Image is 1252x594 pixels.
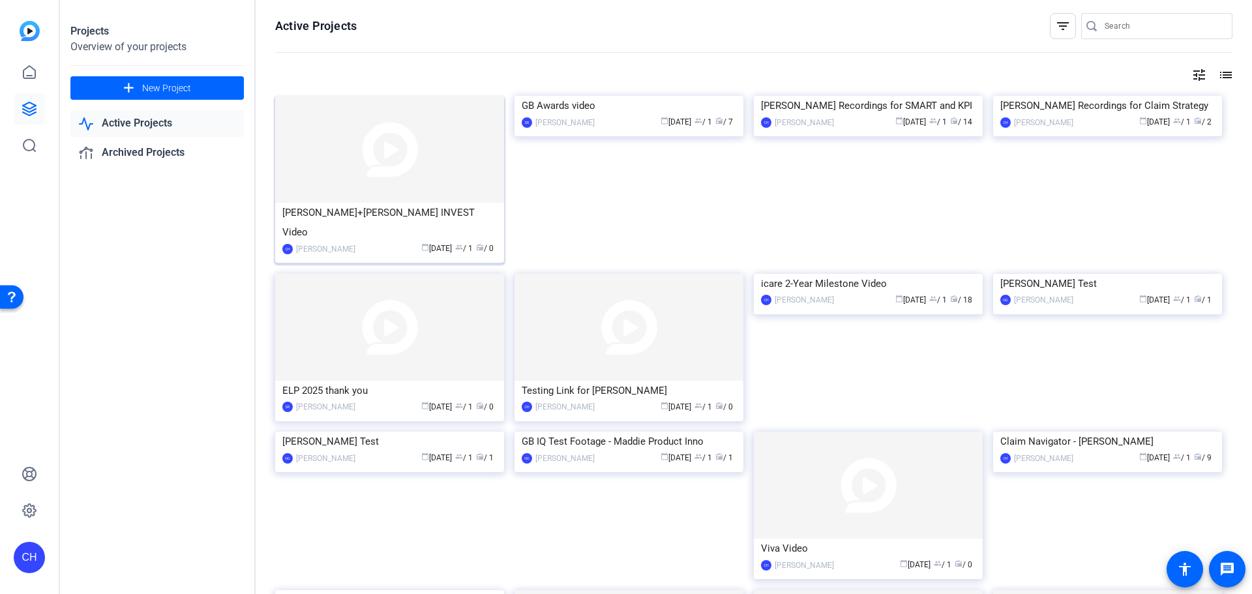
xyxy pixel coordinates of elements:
[1000,295,1011,305] div: NG
[895,117,926,126] span: [DATE]
[282,402,293,412] div: SR
[934,560,951,569] span: / 1
[950,117,958,125] span: radio
[1194,295,1212,304] span: / 1
[476,243,484,251] span: radio
[1177,561,1193,577] mat-icon: accessibility
[1139,453,1147,460] span: calendar_today
[715,402,733,411] span: / 0
[661,402,668,409] span: calendar_today
[1173,295,1191,304] span: / 1
[1173,295,1181,303] span: group
[929,117,937,125] span: group
[715,117,723,125] span: radio
[20,21,40,41] img: blue-gradient.svg
[1194,453,1202,460] span: radio
[715,402,723,409] span: radio
[282,432,497,451] div: [PERSON_NAME] Test
[455,453,473,462] span: / 1
[761,295,771,305] div: CH
[661,117,668,125] span: calendar_today
[522,117,532,128] div: SR
[296,243,355,256] div: [PERSON_NAME]
[476,402,484,409] span: radio
[1139,295,1147,303] span: calendar_today
[761,117,771,128] div: CH
[455,243,463,251] span: group
[421,402,429,409] span: calendar_today
[900,560,931,569] span: [DATE]
[296,452,355,465] div: [PERSON_NAME]
[950,295,972,304] span: / 18
[282,244,293,254] div: CH
[70,76,244,100] button: New Project
[929,117,947,126] span: / 1
[715,117,733,126] span: / 7
[1000,453,1011,464] div: CH
[661,402,691,411] span: [DATE]
[522,432,736,451] div: GB IQ Test Footage - Maddie Product Inno
[476,453,494,462] span: / 1
[421,453,452,462] span: [DATE]
[275,18,357,34] h1: Active Projects
[694,402,702,409] span: group
[121,80,137,97] mat-icon: add
[1000,117,1011,128] div: CH
[694,453,702,460] span: group
[715,453,733,462] span: / 1
[761,539,976,558] div: Viva Video
[476,244,494,253] span: / 0
[142,82,191,95] span: New Project
[1191,67,1207,83] mat-icon: tune
[421,402,452,411] span: [DATE]
[1055,18,1071,34] mat-icon: filter_list
[1194,453,1212,462] span: / 9
[535,400,595,413] div: [PERSON_NAME]
[14,542,45,573] div: CH
[282,203,497,242] div: [PERSON_NAME]+[PERSON_NAME] INVEST Video
[476,402,494,411] span: / 0
[455,402,463,409] span: group
[522,96,736,115] div: GB Awards video
[1173,117,1181,125] span: group
[761,96,976,115] div: [PERSON_NAME] Recordings for SMART and KPI
[282,381,497,400] div: ELP 2025 thank you
[455,244,473,253] span: / 1
[775,559,834,572] div: [PERSON_NAME]
[1173,453,1181,460] span: group
[476,453,484,460] span: radio
[421,453,429,460] span: calendar_today
[1173,453,1191,462] span: / 1
[955,560,972,569] span: / 0
[1105,18,1222,34] input: Search
[661,117,691,126] span: [DATE]
[282,453,293,464] div: NG
[929,295,947,304] span: / 1
[661,453,691,462] span: [DATE]
[775,116,834,129] div: [PERSON_NAME]
[1217,67,1232,83] mat-icon: list
[694,117,702,125] span: group
[950,117,972,126] span: / 14
[1139,117,1170,126] span: [DATE]
[421,244,452,253] span: [DATE]
[296,400,355,413] div: [PERSON_NAME]
[522,381,736,400] div: Testing Link for [PERSON_NAME]
[661,453,668,460] span: calendar_today
[934,559,942,567] span: group
[1139,453,1170,462] span: [DATE]
[715,453,723,460] span: radio
[1014,452,1073,465] div: [PERSON_NAME]
[895,295,903,303] span: calendar_today
[1173,117,1191,126] span: / 1
[1194,117,1212,126] span: / 2
[1014,293,1073,306] div: [PERSON_NAME]
[70,23,244,39] div: Projects
[900,559,908,567] span: calendar_today
[1000,274,1215,293] div: [PERSON_NAME] Test
[1000,432,1215,451] div: Claim Navigator - [PERSON_NAME]
[1139,117,1147,125] span: calendar_today
[70,110,244,137] a: Active Projects
[694,402,712,411] span: / 1
[950,295,958,303] span: radio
